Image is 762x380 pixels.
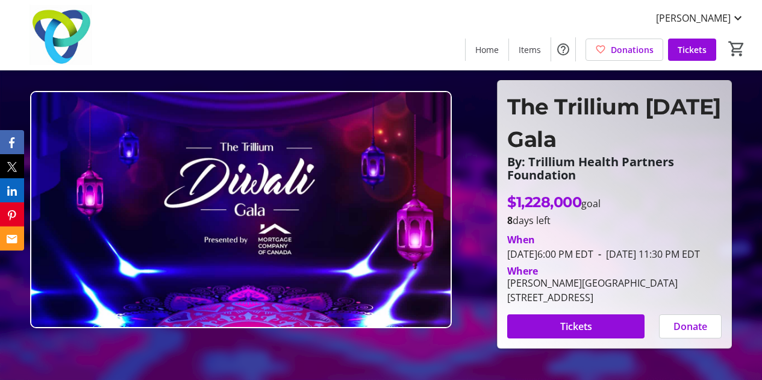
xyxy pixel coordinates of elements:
[507,155,722,182] p: By: Trillium Health Partners Foundation
[586,39,663,61] a: Donations
[507,276,678,290] div: [PERSON_NAME][GEOGRAPHIC_DATA]
[646,8,755,28] button: [PERSON_NAME]
[673,319,707,334] span: Donate
[507,213,722,228] p: days left
[560,319,592,334] span: Tickets
[611,43,654,56] span: Donations
[507,192,601,213] p: goal
[507,290,678,305] div: [STREET_ADDRESS]
[466,39,508,61] a: Home
[668,39,716,61] a: Tickets
[7,5,114,65] img: Trillium Health Partners Foundation's Logo
[507,214,513,227] span: 8
[507,314,645,338] button: Tickets
[726,38,748,60] button: Cart
[507,90,722,155] p: The Trillium [DATE] Gala
[507,232,535,247] div: When
[551,37,575,61] button: Help
[507,266,538,276] div: Where
[678,43,707,56] span: Tickets
[593,248,606,261] span: -
[656,11,731,25] span: [PERSON_NAME]
[507,193,581,211] span: $1,228,000
[659,314,722,338] button: Donate
[30,91,452,328] img: Campaign CTA Media Photo
[519,43,541,56] span: Items
[507,248,593,261] span: [DATE] 6:00 PM EDT
[475,43,499,56] span: Home
[593,248,700,261] span: [DATE] 11:30 PM EDT
[509,39,551,61] a: Items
